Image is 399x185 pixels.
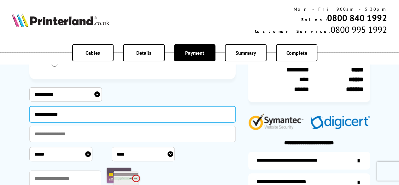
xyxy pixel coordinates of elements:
[286,50,307,56] span: Complete
[12,13,109,27] img: Printerland Logo
[248,152,370,170] a: additional-ink
[236,50,256,56] span: Summary
[327,12,387,24] a: 0800 840 1992
[301,17,327,22] span: Sales:
[136,50,151,56] span: Details
[331,24,387,35] span: 0800 995 1992
[85,50,100,56] span: Cables
[255,6,387,12] div: Mon - Fri 9:00am - 5:30pm
[255,28,331,34] span: Customer Service:
[185,50,204,56] span: Payment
